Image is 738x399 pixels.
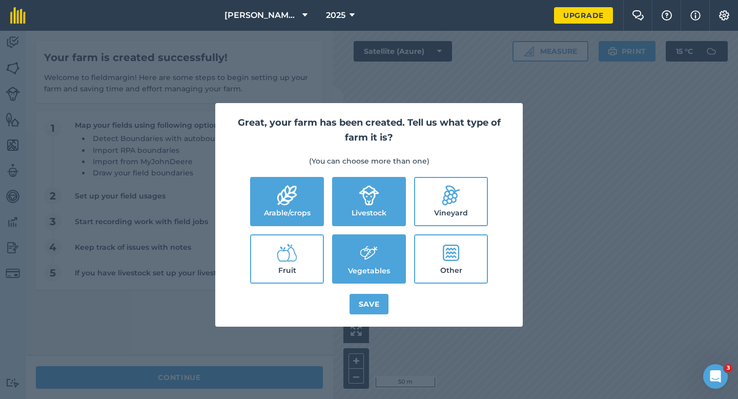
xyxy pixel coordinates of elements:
label: Arable/crops [251,178,323,225]
label: Vineyard [415,178,487,225]
h2: Great, your farm has been created. Tell us what type of farm it is? [228,115,510,145]
label: Vegetables [333,235,405,283]
label: Other [415,235,487,283]
span: 2025 [326,9,345,22]
iframe: Intercom live chat [703,364,728,389]
label: Livestock [333,178,405,225]
a: Upgrade [554,7,613,24]
span: 3 [724,364,732,372]
img: svg+xml;base64,PHN2ZyB4bWxucz0iaHR0cDovL3d3dy53My5vcmcvMjAwMC9zdmciIHdpZHRoPSIxNyIgaGVpZ2h0PSIxNy... [690,9,701,22]
span: [PERSON_NAME] & Sons [224,9,298,22]
p: (You can choose more than one) [228,155,510,167]
img: Two speech bubbles overlapping with the left bubble in the forefront [632,10,644,21]
button: Save [350,294,389,314]
label: Fruit [251,235,323,283]
img: fieldmargin Logo [10,7,26,24]
img: A question mark icon [661,10,673,21]
img: A cog icon [718,10,730,21]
